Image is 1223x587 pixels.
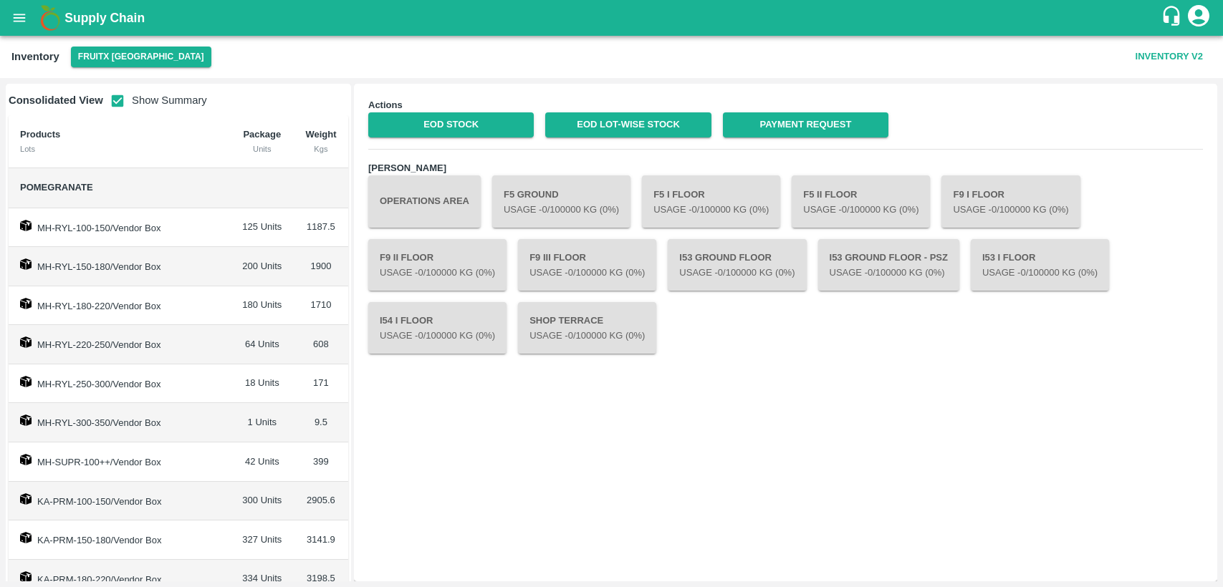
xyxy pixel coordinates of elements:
button: I53 I FloorUsage -0/100000 Kg (0%) [971,239,1109,291]
img: box [20,571,32,583]
img: box [20,220,32,231]
td: 180 Units [231,286,294,326]
b: Package [243,129,281,140]
img: logo [36,4,64,32]
button: Shop TerraceUsage -0/100000 Kg (0%) [518,302,656,354]
p: Usage - 0 /100000 Kg (0%) [529,329,645,343]
button: I54 I FloorUsage -0/100000 Kg (0%) [368,302,507,354]
td: 125 Units [231,208,294,248]
b: Products [20,129,60,140]
b: Weight [305,129,336,140]
img: box [20,336,32,348]
td: 1 Units [231,403,294,442]
td: 64 Units [231,325,294,364]
td: 18 Units [231,364,294,404]
button: F9 II FloorUsage -0/100000 Kg (0%) [368,239,507,291]
p: Usage - 0 /100000 Kg (0%) [380,329,495,343]
div: customer-support [1161,5,1186,31]
b: Supply Chain [64,11,145,25]
p: Usage - 0 /100000 Kg (0%) [529,266,645,280]
span: Show Summary [103,94,207,106]
td: 1710 [294,286,348,326]
td: 200 Units [231,247,294,286]
button: F5 GroundUsage -0/100000 Kg (0%) [492,175,630,227]
td: 608 [294,325,348,364]
button: Select DC [71,47,211,67]
td: 399 [294,442,348,482]
b: Inventory [11,51,59,62]
div: Kgs [305,142,337,155]
img: box [20,376,32,387]
div: Units [242,142,282,155]
td: 300 Units [231,482,294,521]
img: box [20,414,32,426]
button: F5 II FloorUsage -0/100000 Kg (0%) [792,175,930,227]
td: 1187.5 [294,208,348,248]
td: MH-SUPR-100++/Vendor Box [9,442,231,482]
td: MH-RYL-100-150/Vendor Box [9,208,231,248]
div: account of current user [1186,3,1212,33]
td: 42 Units [231,442,294,482]
td: 9.5 [294,403,348,442]
button: Inventory V2 [1130,44,1209,69]
img: box [20,298,32,309]
a: EOD Lot-wise Stock [545,112,711,137]
p: Usage - 0 /100000 Kg (0%) [653,203,769,217]
td: MH-RYL-300-350/Vendor Box [9,403,231,442]
button: open drawer [3,1,36,34]
td: KA-PRM-100-150/Vendor Box [9,482,231,521]
img: box [20,493,32,505]
button: F5 I FloorUsage -0/100000 Kg (0%) [642,175,780,227]
a: EOD Stock [368,112,534,137]
button: I53 Ground Floor - PSZUsage -0/100000 Kg (0%) [818,239,959,291]
b: [PERSON_NAME] [368,162,446,173]
td: KA-PRM-150-180/Vendor Box [9,520,231,560]
p: Usage - 0 /100000 Kg (0%) [504,203,619,217]
td: 2905.6 [294,482,348,521]
a: Supply Chain [64,8,1161,28]
span: Pomegranate [20,182,93,193]
td: MH-RYL-150-180/Vendor Box [9,247,231,286]
td: MH-RYL-250-300/Vendor Box [9,364,231,404]
td: 171 [294,364,348,404]
img: box [20,532,32,543]
p: Usage - 0 /100000 Kg (0%) [803,203,919,217]
div: Lots [20,142,219,155]
p: Usage - 0 /100000 Kg (0%) [953,203,1068,217]
td: 1900 [294,247,348,286]
td: MH-RYL-180-220/Vendor Box [9,286,231,326]
p: Usage - 0 /100000 Kg (0%) [380,266,495,280]
button: F9 III FloorUsage -0/100000 Kg (0%) [518,239,656,291]
a: Payment Request [723,112,888,137]
b: Actions [368,100,403,110]
button: F9 I FloorUsage -0/100000 Kg (0%) [941,175,1080,227]
button: I53 Ground FloorUsage -0/100000 Kg (0%) [668,239,806,291]
p: Usage - 0 /100000 Kg (0%) [830,266,948,280]
td: 3141.9 [294,520,348,560]
b: Consolidated View [9,94,103,106]
button: Operations Area [368,175,481,227]
td: MH-RYL-220-250/Vendor Box [9,325,231,364]
p: Usage - 0 /100000 Kg (0%) [679,266,795,280]
img: box [20,258,32,270]
img: box [20,454,32,465]
p: Usage - 0 /100000 Kg (0%) [982,266,1098,280]
td: 327 Units [231,520,294,560]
